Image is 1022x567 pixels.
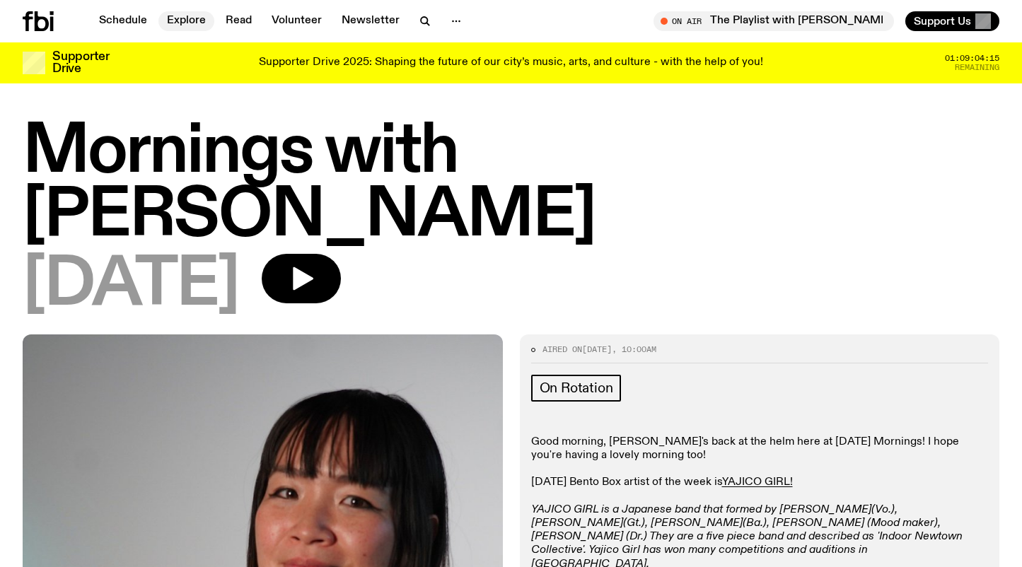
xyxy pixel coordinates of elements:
[905,11,999,31] button: Support Us
[52,51,109,75] h3: Supporter Drive
[23,254,239,317] span: [DATE]
[722,477,793,488] a: YAJICO GIRL!
[955,64,999,71] span: Remaining
[540,380,613,396] span: On Rotation
[263,11,330,31] a: Volunteer
[259,57,763,69] p: Supporter Drive 2025: Shaping the future of our city’s music, arts, and culture - with the help o...
[158,11,214,31] a: Explore
[582,344,612,355] span: [DATE]
[612,344,656,355] span: , 10:00am
[91,11,156,31] a: Schedule
[23,121,999,248] h1: Mornings with [PERSON_NAME]
[531,375,622,402] a: On Rotation
[945,54,999,62] span: 01:09:04:15
[542,344,582,355] span: Aired on
[217,11,260,31] a: Read
[333,11,408,31] a: Newsletter
[654,11,894,31] button: On AirThe Playlist with [PERSON_NAME] and [PERSON_NAME]
[914,15,971,28] span: Support Us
